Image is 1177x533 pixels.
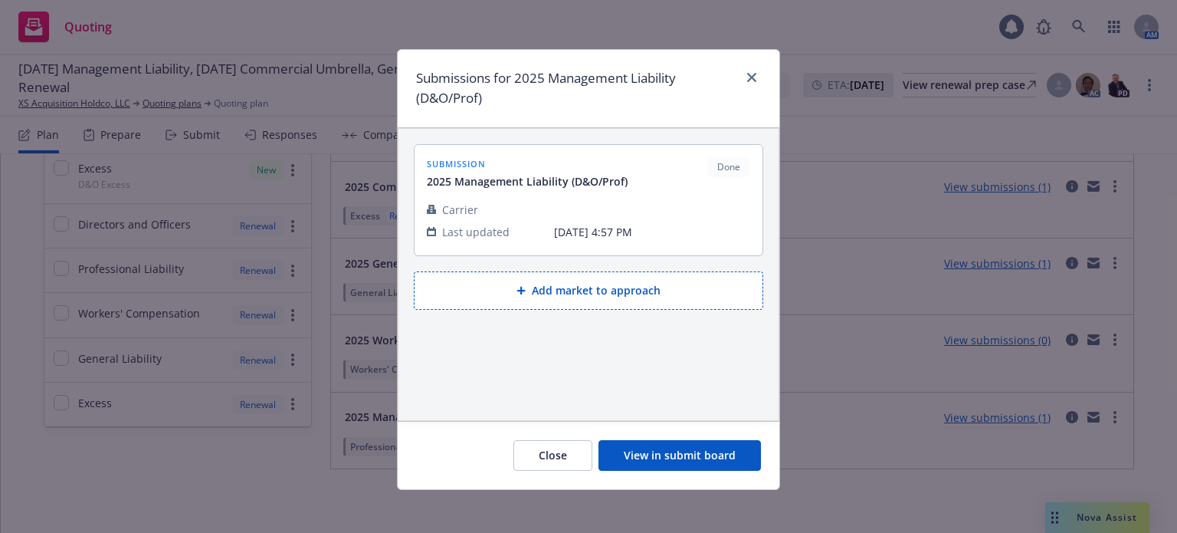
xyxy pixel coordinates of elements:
[442,224,510,240] span: Last updated
[598,440,761,471] button: View in submit board
[416,68,736,109] h1: Submissions for 2025 Management Liability (D&O/Prof)
[713,160,744,174] span: Done
[427,157,628,170] span: submission
[554,224,750,240] span: [DATE] 4:57 PM
[427,173,628,189] span: 2025 Management Liability (D&O/Prof)
[414,271,763,310] button: Add market to approach
[743,68,761,87] a: close
[442,202,478,218] span: Carrier
[513,440,592,471] button: Close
